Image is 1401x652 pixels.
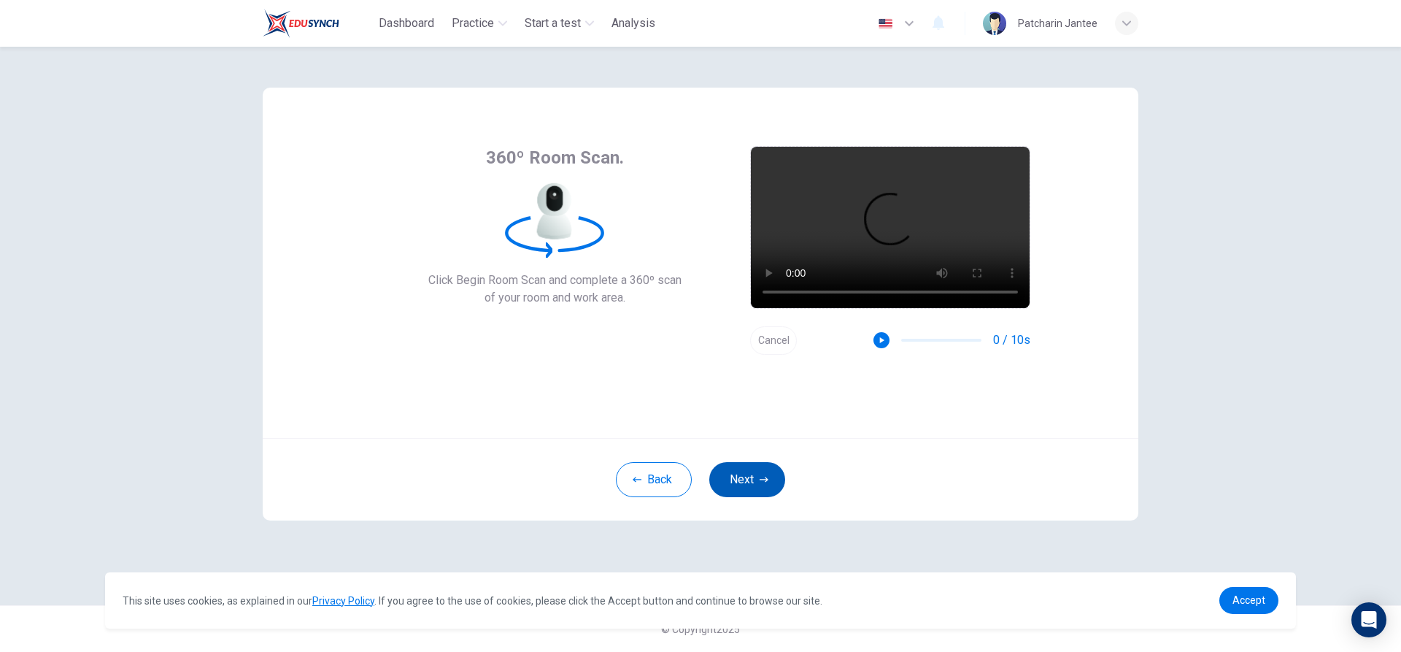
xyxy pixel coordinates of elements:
[123,595,822,607] span: This site uses cookies, as explained in our . If you agree to the use of cookies, please click th...
[661,624,740,635] span: © Copyright 2025
[1232,594,1265,606] span: Accept
[616,462,692,497] button: Back
[1018,15,1097,32] div: Patcharin Jantee
[486,146,624,169] span: 360º Room Scan.
[263,9,339,38] img: Train Test logo
[983,12,1006,35] img: Profile picture
[446,10,513,37] button: Practice
[312,595,374,607] a: Privacy Policy
[105,572,1296,629] div: cookieconsent
[993,331,1030,349] span: 0 / 10s
[452,15,494,32] span: Practice
[750,326,797,355] button: Cancel
[1219,587,1278,614] a: dismiss cookie message
[525,15,581,32] span: Start a test
[519,10,600,37] button: Start a test
[428,289,682,307] span: of your room and work area.
[263,9,373,38] a: Train Test logo
[611,15,655,32] span: Analysis
[379,15,434,32] span: Dashboard
[606,10,661,37] button: Analysis
[709,462,785,497] button: Next
[1351,602,1386,637] div: Open Intercom Messenger
[428,272,682,289] span: Click Begin Room Scan and complete a 360º scan
[876,18,895,29] img: en
[373,10,440,37] button: Dashboard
